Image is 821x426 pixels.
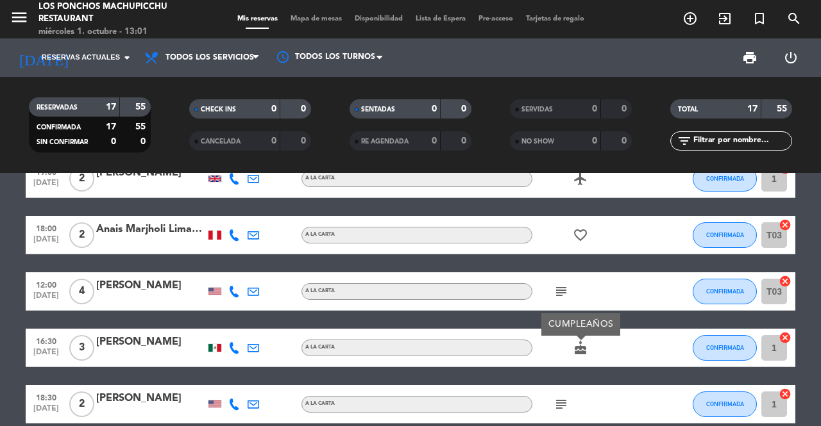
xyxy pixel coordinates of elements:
div: [PERSON_NAME] [96,390,205,407]
span: 18:30 [30,389,62,404]
span: CANCELADA [201,138,241,145]
span: A la carta [305,401,335,406]
div: [PERSON_NAME] [96,165,205,181]
span: 18:00 [30,220,62,235]
span: NO SHOW [521,138,554,145]
span: SERVIDAS [521,106,553,113]
span: RESERVADAS [37,104,78,111]
i: cake [573,340,588,356]
span: 2 [69,166,94,192]
button: CONFIRMADA [693,166,757,192]
i: cancel [779,218,791,231]
strong: 0 [461,104,469,113]
i: cancel [779,275,791,288]
span: [DATE] [30,348,62,363]
input: Filtrar por nombre... [692,134,791,148]
strong: 55 [777,104,790,113]
button: menu [10,8,29,31]
span: RE AGENDADA [361,138,409,145]
strong: 0 [111,137,116,146]
div: Anais Marjholi Limaquispe [PERSON_NAME] [96,221,205,238]
span: 3 [69,335,94,361]
i: filter_list [677,133,692,149]
span: Mis reservas [231,15,284,22]
span: Disponibilidad [348,15,409,22]
i: subject [554,397,569,412]
span: Pre-acceso [472,15,520,22]
div: Los Ponchos Machupicchu Restaurant [38,1,196,26]
strong: 55 [135,122,148,131]
strong: 0 [622,104,629,113]
span: [DATE] [30,291,62,306]
span: Lista de Espera [409,15,472,22]
strong: 0 [271,104,276,113]
div: LOG OUT [770,38,811,77]
span: CONFIRMADA [706,175,744,182]
i: add_circle_outline [682,11,698,26]
span: 16:30 [30,333,62,348]
span: SENTADAS [361,106,395,113]
button: CONFIRMADA [693,391,757,417]
i: favorite_border [573,227,588,243]
div: [PERSON_NAME] [96,277,205,294]
strong: 0 [622,136,629,145]
i: power_settings_new [783,50,799,65]
div: miércoles 1. octubre - 13:01 [38,26,196,38]
div: CUMPLEAÑOS [541,313,620,336]
strong: 0 [432,104,437,113]
strong: 0 [301,136,309,145]
button: CONFIRMADA [693,222,757,248]
i: search [786,11,802,26]
strong: 17 [106,122,116,131]
span: CONFIRMADA [706,400,744,407]
i: turned_in_not [752,11,767,26]
span: 2 [69,222,94,248]
span: [DATE] [30,179,62,193]
span: Todos los servicios [165,53,254,62]
span: A la carta [305,288,335,293]
span: 12:00 [30,277,62,291]
i: menu [10,8,29,27]
span: Reservas actuales [42,52,120,63]
span: A la carta [305,176,335,181]
strong: 17 [106,102,116,111]
button: CONFIRMADA [693,279,757,304]
strong: 17 [747,104,758,113]
strong: 0 [301,104,309,113]
span: CONFIRMADA [706,231,744,238]
strong: 0 [461,136,469,145]
span: CONFIRMADA [706,344,744,351]
span: print [742,50,758,65]
i: cancel [779,388,791,400]
span: Tarjetas de regalo [520,15,591,22]
span: 4 [69,279,94,304]
div: [PERSON_NAME] [96,334,205,350]
i: exit_to_app [717,11,732,26]
span: A la carta [305,345,335,350]
span: TOTAL [678,106,698,113]
span: CONFIRMADA [37,124,81,131]
strong: 0 [432,136,437,145]
strong: 0 [271,136,276,145]
i: [DATE] [10,44,78,72]
span: CHECK INS [201,106,236,113]
strong: 55 [135,102,148,111]
button: CONFIRMADA [693,335,757,361]
strong: 0 [592,136,597,145]
span: SIN CONFIRMAR [37,139,88,145]
span: [DATE] [30,404,62,419]
i: airplanemode_active [573,171,588,186]
span: A la carta [305,232,335,237]
i: cancel [779,331,791,344]
i: arrow_drop_down [119,50,135,65]
span: Mapa de mesas [284,15,348,22]
strong: 0 [592,104,597,113]
span: CONFIRMADA [706,288,744,295]
span: [DATE] [30,235,62,250]
strong: 0 [140,137,148,146]
i: subject [554,284,569,299]
span: 2 [69,391,94,417]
